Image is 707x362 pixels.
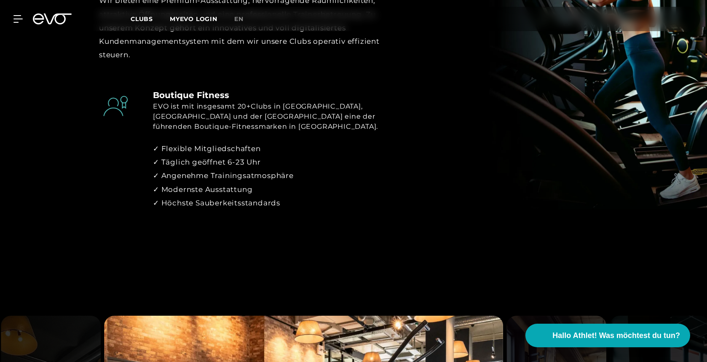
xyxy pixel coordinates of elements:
[552,330,680,341] span: Hallo Athlet! Was möchtest du tun?
[153,142,294,210] div: ✓ Flexible Mitgliedschaften ✓ Täglich geöffnet 6-23 Uhr ✓ Angenehme Trainingsatmosphäre ✓ Moderns...
[131,15,153,23] span: Clubs
[234,14,254,24] a: en
[153,101,389,132] div: EVO ist mit insgesamt 20+Clubs in [GEOGRAPHIC_DATA], [GEOGRAPHIC_DATA] und der [GEOGRAPHIC_DATA] ...
[170,15,217,23] a: MYEVO LOGIN
[234,15,244,23] span: en
[131,15,170,23] a: Clubs
[153,89,229,101] h4: Boutique Fitness
[525,324,690,347] button: Hallo Athlet! Was möchtest du tun?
